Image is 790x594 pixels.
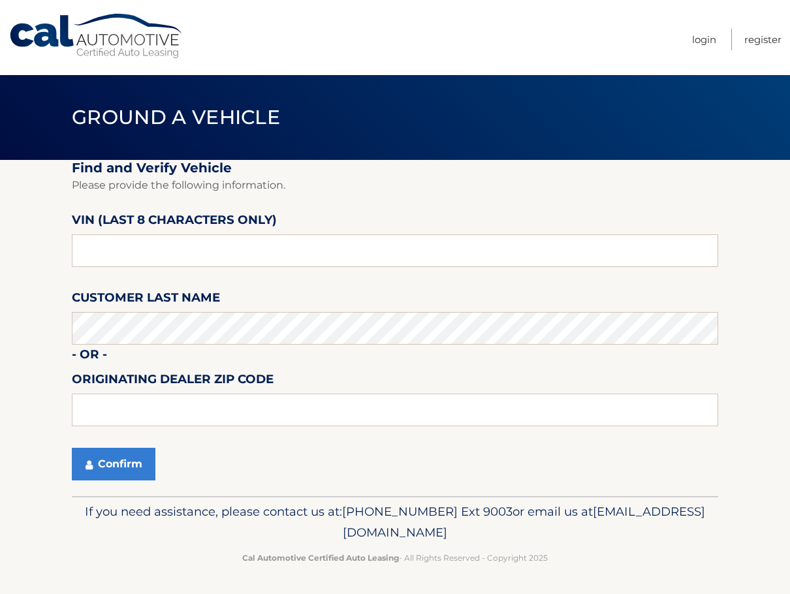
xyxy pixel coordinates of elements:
[72,210,277,234] label: VIN (last 8 characters only)
[72,160,718,176] h2: Find and Verify Vehicle
[72,369,274,394] label: Originating Dealer Zip Code
[72,288,220,312] label: Customer Last Name
[242,553,399,563] strong: Cal Automotive Certified Auto Leasing
[72,176,718,195] p: Please provide the following information.
[72,448,155,480] button: Confirm
[8,13,185,59] a: Cal Automotive
[80,551,710,565] p: - All Rights Reserved - Copyright 2025
[80,501,710,543] p: If you need assistance, please contact us at: or email us at
[72,345,107,369] label: - or -
[72,105,280,129] span: Ground a Vehicle
[692,29,716,50] a: Login
[744,29,782,50] a: Register
[342,504,513,519] span: [PHONE_NUMBER] Ext 9003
